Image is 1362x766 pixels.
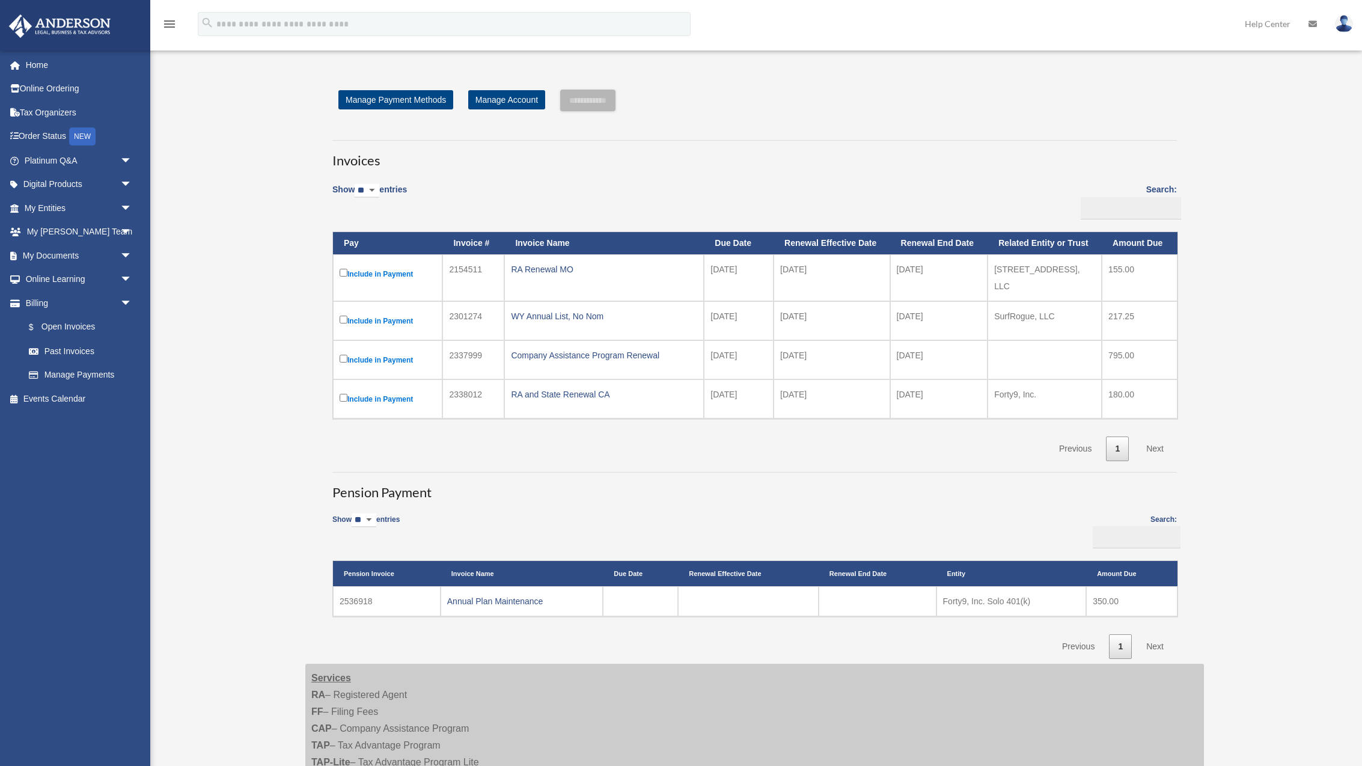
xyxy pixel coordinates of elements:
[311,673,351,683] strong: Services
[1137,437,1173,461] a: Next
[120,196,144,221] span: arrow_drop_down
[603,561,678,586] th: Due Date: activate to sort column ascending
[8,124,150,149] a: Order StatusNEW
[504,232,704,254] th: Invoice Name: activate to sort column ascending
[120,173,144,197] span: arrow_drop_down
[442,340,504,379] td: 2337999
[441,561,603,586] th: Invoice Name: activate to sort column ascending
[120,244,144,268] span: arrow_drop_down
[1081,197,1181,220] input: Search:
[8,220,150,244] a: My [PERSON_NAME] Teamarrow_drop_down
[311,706,323,717] strong: FF
[1102,232,1177,254] th: Amount Due: activate to sort column ascending
[936,561,1087,586] th: Entity: activate to sort column ascending
[1102,379,1177,418] td: 180.00
[774,379,890,418] td: [DATE]
[704,301,774,340] td: [DATE]
[8,173,150,197] a: Digital Productsarrow_drop_down
[774,232,890,254] th: Renewal Effective Date: activate to sort column ascending
[8,77,150,101] a: Online Ordering
[442,301,504,340] td: 2301274
[69,127,96,146] div: NEW
[988,379,1102,418] td: Forty9, Inc.
[35,320,41,335] span: $
[332,182,407,210] label: Show entries
[1102,301,1177,340] td: 217.25
[340,266,436,281] label: Include in Payment
[17,339,144,363] a: Past Invoices
[819,561,936,586] th: Renewal End Date: activate to sort column ascending
[8,196,150,220] a: My Entitiesarrow_drop_down
[5,14,114,38] img: Anderson Advisors Platinum Portal
[120,291,144,316] span: arrow_drop_down
[338,90,453,109] a: Manage Payment Methods
[678,561,819,586] th: Renewal Effective Date: activate to sort column ascending
[8,244,150,268] a: My Documentsarrow_drop_down
[333,561,441,586] th: Pension Invoice: activate to sort column descending
[774,254,890,301] td: [DATE]
[1050,437,1101,461] a: Previous
[442,254,504,301] td: 2154511
[704,232,774,254] th: Due Date: activate to sort column ascending
[311,690,325,700] strong: RA
[332,513,400,539] label: Show entries
[511,347,697,364] div: Company Assistance Program Renewal
[1089,513,1177,549] label: Search:
[1086,586,1177,616] td: 350.00
[704,254,774,301] td: [DATE]
[988,254,1102,301] td: [STREET_ADDRESS], LLC
[201,16,214,29] i: search
[890,379,988,418] td: [DATE]
[442,379,504,418] td: 2338012
[8,53,150,77] a: Home
[311,723,332,734] strong: CAP
[1106,437,1129,461] a: 1
[162,17,177,31] i: menu
[447,596,543,606] a: Annual Plan Maintenance
[442,232,504,254] th: Invoice #: activate to sort column ascending
[340,316,347,323] input: Include in Payment
[1102,254,1177,301] td: 155.00
[1076,182,1177,219] label: Search:
[340,313,436,328] label: Include in Payment
[352,513,376,527] select: Showentries
[1093,526,1180,549] input: Search:
[333,586,441,616] td: 2536918
[8,268,150,292] a: Online Learningarrow_drop_down
[340,352,436,367] label: Include in Payment
[1102,340,1177,379] td: 795.00
[8,387,150,411] a: Events Calendar
[340,269,347,277] input: Include in Payment
[311,740,330,750] strong: TAP
[17,315,138,340] a: $Open Invoices
[340,394,347,402] input: Include in Payment
[340,391,436,406] label: Include in Payment
[1053,634,1104,659] a: Previous
[120,268,144,292] span: arrow_drop_down
[17,363,144,387] a: Manage Payments
[936,586,1087,616] td: Forty9, Inc. Solo 401(k)
[704,379,774,418] td: [DATE]
[332,472,1177,502] h3: Pension Payment
[162,21,177,31] a: menu
[1086,561,1177,586] th: Amount Due: activate to sort column ascending
[332,140,1177,170] h3: Invoices
[8,291,144,315] a: Billingarrow_drop_down
[120,220,144,245] span: arrow_drop_down
[774,301,890,340] td: [DATE]
[1137,634,1173,659] a: Next
[8,100,150,124] a: Tax Organizers
[988,301,1102,340] td: SurfRogue, LLC
[1335,15,1353,32] img: User Pic
[468,90,545,109] a: Manage Account
[704,340,774,379] td: [DATE]
[340,355,347,363] input: Include in Payment
[988,232,1102,254] th: Related Entity or Trust: activate to sort column ascending
[355,184,379,198] select: Showentries
[511,308,697,325] div: WY Annual List, No Nom
[890,232,988,254] th: Renewal End Date: activate to sort column ascending
[8,149,150,173] a: Platinum Q&Aarrow_drop_down
[333,232,442,254] th: Pay: activate to sort column descending
[511,386,697,403] div: RA and State Renewal CA
[511,261,697,278] div: RA Renewal MO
